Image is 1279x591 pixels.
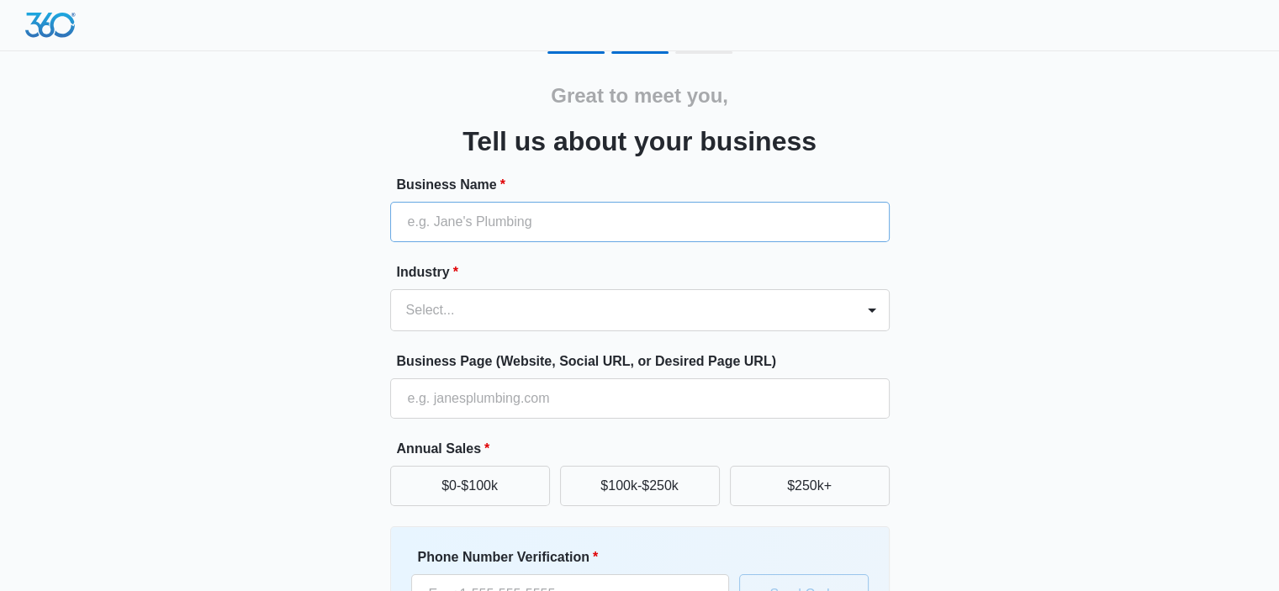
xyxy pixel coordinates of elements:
[560,466,720,506] button: $100k-$250k
[397,351,896,372] label: Business Page (Website, Social URL, or Desired Page URL)
[397,175,896,195] label: Business Name
[418,547,736,567] label: Phone Number Verification
[397,439,896,459] label: Annual Sales
[390,202,890,242] input: e.g. Jane's Plumbing
[551,81,728,111] h2: Great to meet you,
[730,466,890,506] button: $250k+
[397,262,896,282] label: Industry
[462,121,817,161] h3: Tell us about your business
[390,466,550,506] button: $0-$100k
[390,378,890,419] input: e.g. janesplumbing.com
